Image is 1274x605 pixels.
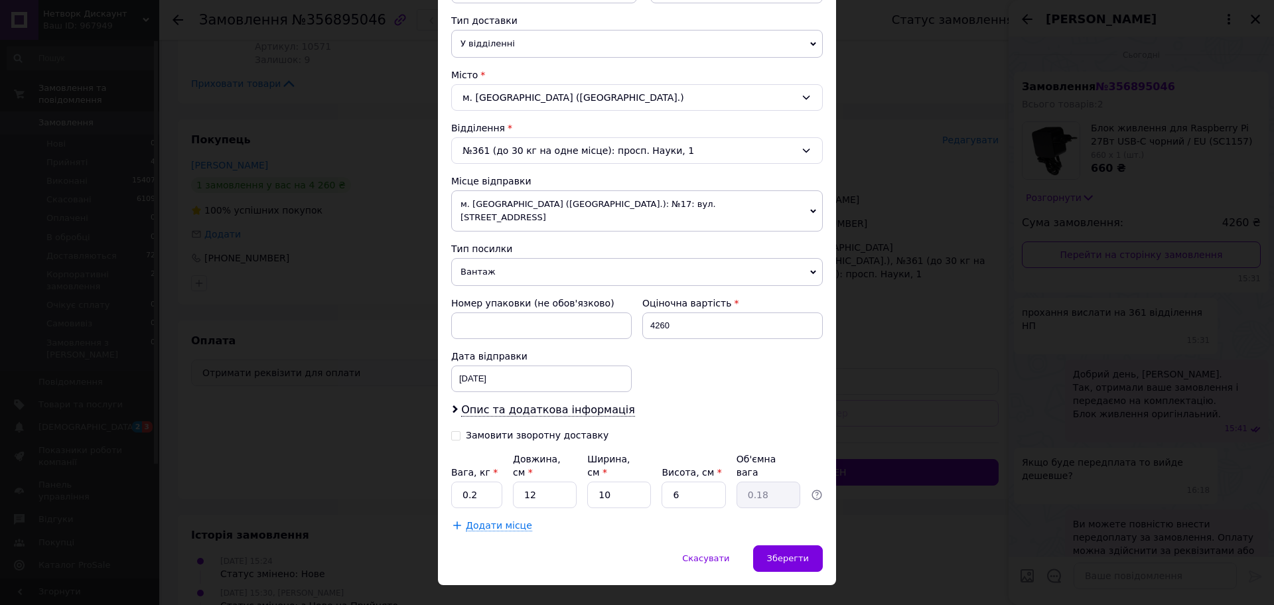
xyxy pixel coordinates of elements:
[451,176,531,186] span: Місце відправки
[451,137,823,164] div: №361 (до 30 кг на одне місце): просп. Науки, 1
[737,452,800,479] div: Об'ємна вага
[451,84,823,111] div: м. [GEOGRAPHIC_DATA] ([GEOGRAPHIC_DATA].)
[451,15,518,26] span: Тип доставки
[451,297,632,310] div: Номер упаковки (не обов'язково)
[451,121,823,135] div: Відділення
[451,68,823,82] div: Місто
[513,454,561,478] label: Довжина, см
[451,350,632,363] div: Дата відправки
[682,553,729,563] span: Скасувати
[451,243,512,254] span: Тип посилки
[466,520,532,531] span: Додати місце
[451,258,823,286] span: Вантаж
[642,297,823,310] div: Оціночна вартість
[451,190,823,232] span: м. [GEOGRAPHIC_DATA] ([GEOGRAPHIC_DATA].): №17: вул. [STREET_ADDRESS]
[466,430,608,441] div: Замовити зворотну доставку
[662,467,721,478] label: Висота, см
[587,454,630,478] label: Ширина, см
[451,467,498,478] label: Вага, кг
[767,553,809,563] span: Зберегти
[461,403,635,417] span: Опис та додаткова інформація
[451,30,823,58] span: У відділенні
